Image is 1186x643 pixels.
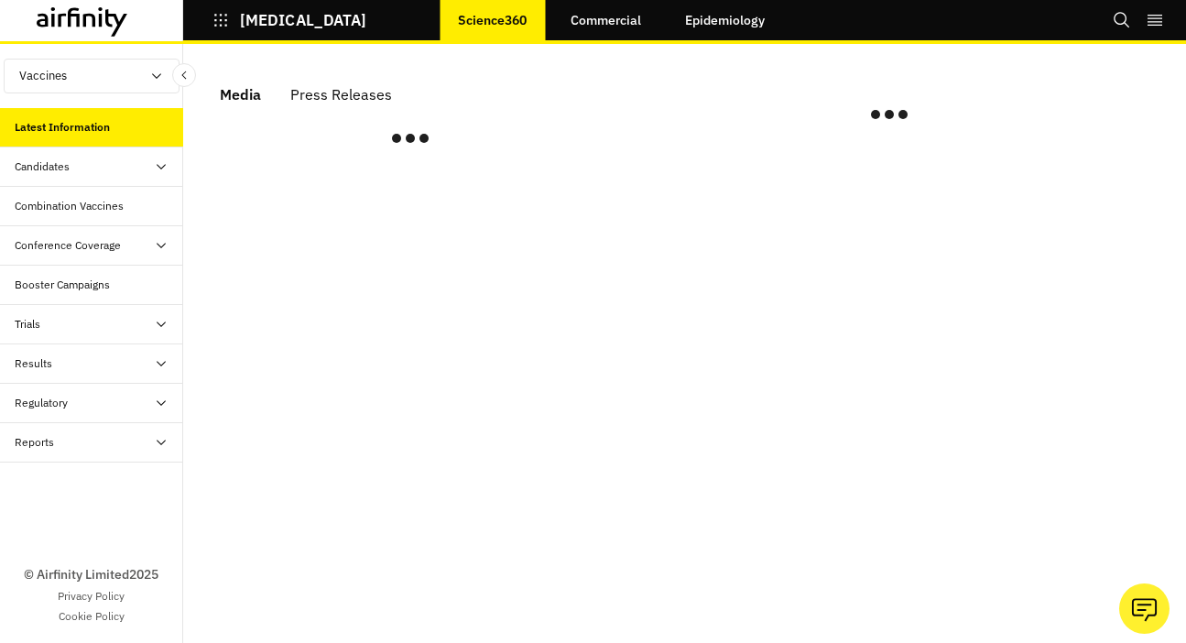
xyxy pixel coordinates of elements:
[15,434,54,451] div: Reports
[15,277,110,293] div: Booster Campaigns
[458,13,527,27] p: Science360
[24,565,158,584] p: © Airfinity Limited 2025
[15,316,40,332] div: Trials
[15,237,121,254] div: Conference Coverage
[220,81,261,108] div: Media
[240,12,366,28] p: [MEDICAL_DATA]
[15,198,124,214] div: Combination Vaccines
[1113,5,1131,36] button: Search
[15,355,52,372] div: Results
[15,119,110,136] div: Latest Information
[15,158,70,175] div: Candidates
[172,63,196,87] button: Close Sidebar
[58,588,125,605] a: Privacy Policy
[1119,583,1170,634] button: Ask our analysts
[15,395,68,411] div: Regulatory
[4,59,180,93] button: Vaccines
[290,81,392,108] div: Press Releases
[59,608,125,625] a: Cookie Policy
[212,5,366,36] button: [MEDICAL_DATA]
